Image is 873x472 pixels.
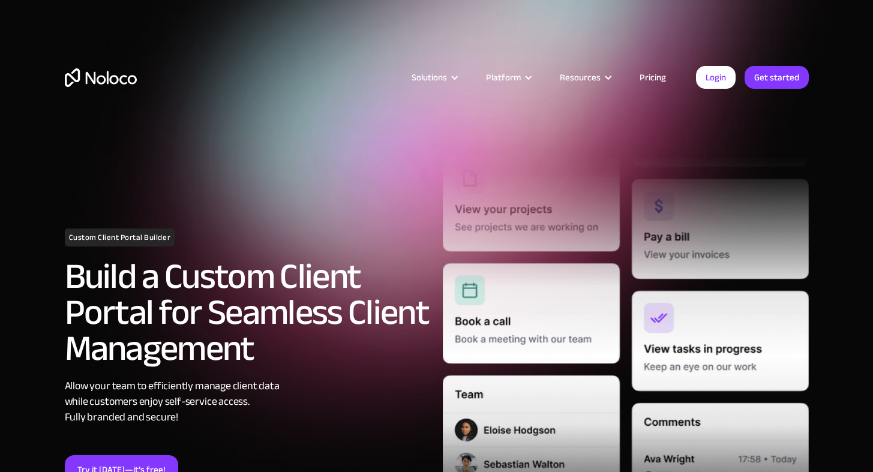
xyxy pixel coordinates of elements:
[412,70,447,85] div: Solutions
[696,66,736,89] a: Login
[65,229,175,246] h1: Custom Client Portal Builder
[745,66,809,89] a: Get started
[560,70,601,85] div: Resources
[625,70,681,85] a: Pricing
[65,378,431,425] div: Allow your team to efficiently manage client data while customers enjoy self-service access. Full...
[471,70,545,85] div: Platform
[486,70,521,85] div: Platform
[397,70,471,85] div: Solutions
[545,70,625,85] div: Resources
[65,68,137,87] a: home
[65,258,431,366] h2: Build a Custom Client Portal for Seamless Client Management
